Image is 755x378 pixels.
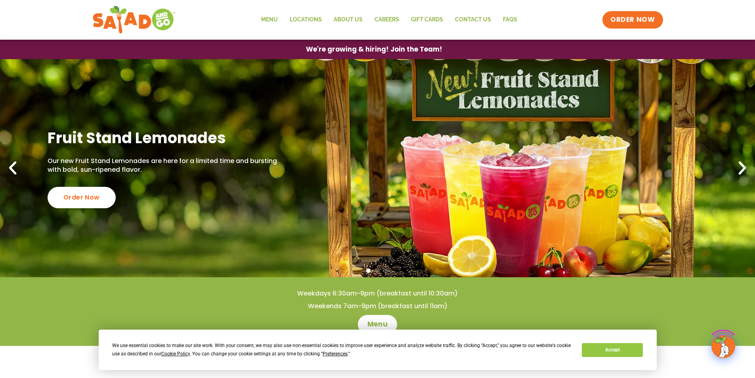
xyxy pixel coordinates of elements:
nav: Menu [255,11,523,29]
a: Menu [255,11,284,29]
div: We use essential cookies to make our site work. With your consent, we may also use non-essential ... [112,342,572,358]
h2: Fruit Stand Lemonades [48,128,281,148]
a: Menu [358,315,397,334]
span: Go to slide 1 [366,269,371,273]
span: Go to slide 3 [384,269,389,273]
div: Cookie Consent Prompt [99,330,657,370]
span: We're growing & hiring! Join the Team! [306,46,442,53]
a: FAQs [497,11,523,29]
a: Contact Us [449,11,497,29]
a: We're growing & hiring! Join the Team! [294,40,454,59]
span: ORDER NOW [610,15,655,25]
a: Locations [284,11,328,29]
span: Cookie Policy [161,351,190,357]
p: Our new Fruit Stand Lemonades are here for a limited time and bursting with bold, sun-ripened fla... [48,157,281,175]
a: GIFT CARDS [405,11,449,29]
span: Menu [367,320,388,329]
h4: Weekdays 6:30am-9pm (breakfast until 10:30am) [16,289,739,298]
a: ORDER NOW [602,11,663,29]
div: Next slide [734,159,751,177]
span: Preferences [323,351,348,357]
img: new-SAG-logo-768×292 [92,4,176,36]
button: Accept [582,343,643,357]
h4: Weekends 7am-9pm (breakfast until 11am) [16,302,739,311]
a: Careers [369,11,405,29]
span: Go to slide 2 [375,269,380,273]
a: About Us [328,11,369,29]
div: Order Now [48,187,116,208]
div: Previous slide [4,159,21,177]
